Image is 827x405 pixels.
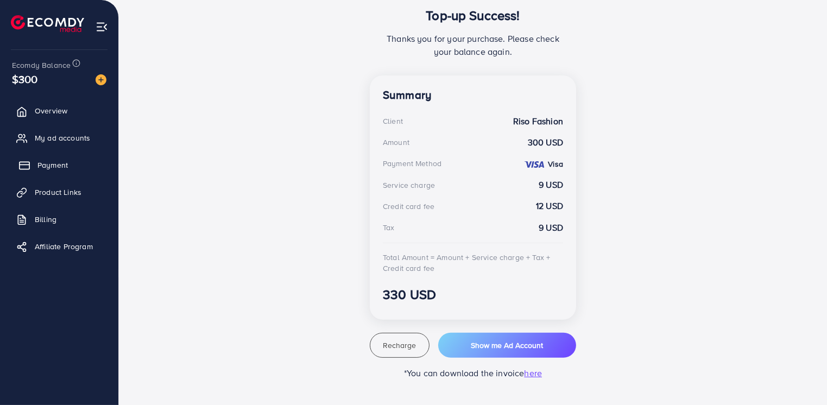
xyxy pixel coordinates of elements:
span: Payment [37,160,68,170]
span: Ecomdy Balance [12,60,71,71]
strong: Visa [548,159,563,169]
span: Show me Ad Account [471,340,543,351]
span: Billing [35,214,56,225]
button: Recharge [370,333,430,358]
strong: 9 USD [539,179,563,191]
p: *You can download the invoice [370,366,576,379]
p: Thanks you for your purchase. Please check your balance again. [383,32,563,58]
div: Amount [383,137,409,148]
span: $300 [11,69,39,88]
h4: Summary [383,88,563,102]
div: Service charge [383,180,435,191]
div: Tax [383,222,394,233]
a: My ad accounts [8,127,110,149]
span: Overview [35,105,67,116]
strong: 9 USD [539,222,563,234]
img: credit [523,160,545,169]
div: Credit card fee [383,201,434,212]
a: Payment [8,154,110,176]
iframe: Chat [781,356,819,397]
strong: 12 USD [536,200,563,212]
h3: 330 USD [383,287,563,302]
button: Show me Ad Account [438,333,576,358]
img: image [96,74,106,85]
a: Affiliate Program [8,236,110,257]
h3: Top-up Success! [383,8,563,23]
div: Total Amount = Amount + Service charge + Tax + Credit card fee [383,252,563,274]
a: Overview [8,100,110,122]
span: Affiliate Program [35,241,93,252]
a: Product Links [8,181,110,203]
img: logo [11,15,84,32]
strong: 300 USD [528,136,563,149]
div: Client [383,116,403,126]
span: My ad accounts [35,132,90,143]
span: Recharge [383,340,416,351]
a: Billing [8,208,110,230]
strong: Riso Fashion [513,115,563,128]
img: menu [96,21,108,33]
div: Payment Method [383,158,441,169]
span: Product Links [35,187,81,198]
span: here [525,367,542,379]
